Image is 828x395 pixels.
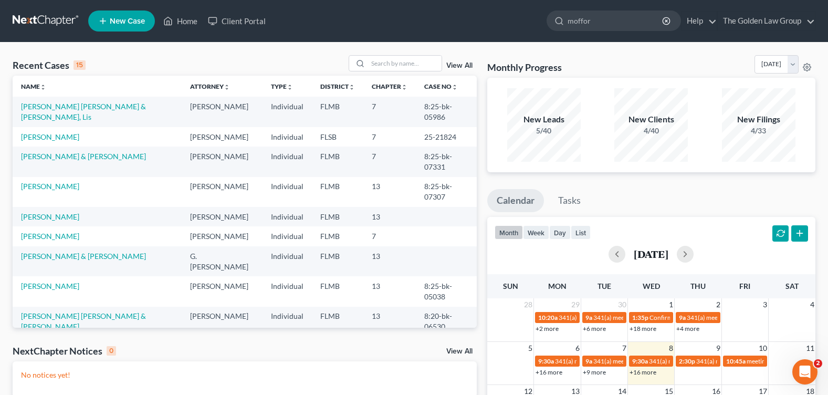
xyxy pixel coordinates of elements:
[263,127,312,147] td: Individual
[446,348,473,355] a: View All
[263,147,312,176] td: Individual
[649,314,770,321] span: Confirmation Hearing for [PERSON_NAME]
[21,252,146,261] a: [PERSON_NAME] & [PERSON_NAME]
[312,226,363,246] td: FLMB
[263,307,312,337] td: Individual
[263,177,312,207] td: Individual
[722,113,795,126] div: New Filings
[182,226,263,246] td: [PERSON_NAME]
[621,342,627,355] span: 7
[762,298,768,311] span: 3
[585,357,592,365] span: 9a
[527,342,533,355] span: 5
[614,113,688,126] div: New Clients
[416,147,477,176] td: 8:25-bk-07331
[363,97,416,127] td: 7
[363,246,416,276] td: 13
[203,12,271,30] a: Client Portal
[416,97,477,127] td: 8:25-bk-05986
[598,282,611,290] span: Tue
[570,298,581,311] span: 29
[312,276,363,306] td: FLMB
[368,56,442,71] input: Search by name...
[568,11,664,30] input: Search by name...
[676,325,699,332] a: +4 more
[726,357,746,365] span: 10:45a
[107,346,116,356] div: 0
[452,84,458,90] i: unfold_more
[630,325,656,332] a: +18 more
[549,225,571,240] button: day
[224,84,230,90] i: unfold_more
[21,282,79,290] a: [PERSON_NAME]
[182,97,263,127] td: [PERSON_NAME]
[690,282,706,290] span: Thu
[416,177,477,207] td: 8:25-bk-07307
[312,97,363,127] td: FLMB
[715,298,721,311] span: 2
[363,127,416,147] td: 7
[363,177,416,207] td: 13
[814,359,822,368] span: 2
[74,60,86,70] div: 15
[503,282,518,290] span: Sun
[632,357,648,365] span: 9:30a
[536,325,559,332] a: +2 more
[416,276,477,306] td: 8:25-bk-05038
[583,325,606,332] a: +6 more
[538,357,554,365] span: 9:30a
[487,61,562,74] h3: Monthly Progress
[287,84,293,90] i: unfold_more
[495,225,523,240] button: month
[182,276,263,306] td: [PERSON_NAME]
[649,357,750,365] span: 341(a) meeting for [PERSON_NAME]
[634,248,668,259] h2: [DATE]
[271,82,293,90] a: Typeunfold_more
[363,207,416,226] td: 13
[555,357,656,365] span: 341(a) meeting for [PERSON_NAME]
[40,84,46,90] i: unfold_more
[363,307,416,337] td: 13
[312,127,363,147] td: FLSB
[416,307,477,337] td: 8:20-bk-06530
[320,82,355,90] a: Districtunfold_more
[549,189,590,212] a: Tasks
[416,127,477,147] td: 25-21824
[715,342,721,355] span: 9
[507,113,581,126] div: New Leads
[632,314,648,321] span: 1:35p
[363,226,416,246] td: 7
[559,314,660,321] span: 341(a) meeting for [PERSON_NAME]
[263,276,312,306] td: Individual
[593,314,695,321] span: 341(a) meeting for [PERSON_NAME]
[349,84,355,90] i: unfold_more
[21,212,79,221] a: [PERSON_NAME]
[548,282,567,290] span: Mon
[263,207,312,226] td: Individual
[21,232,79,241] a: [PERSON_NAME]
[182,127,263,147] td: [PERSON_NAME]
[401,84,407,90] i: unfold_more
[574,342,581,355] span: 6
[263,246,312,276] td: Individual
[593,357,695,365] span: 341(a) meeting for [PERSON_NAME]
[21,182,79,191] a: [PERSON_NAME]
[722,126,795,136] div: 4/33
[507,126,581,136] div: 5/40
[617,298,627,311] span: 30
[363,147,416,176] td: 7
[809,298,815,311] span: 4
[21,152,146,161] a: [PERSON_NAME] & [PERSON_NAME]
[523,298,533,311] span: 28
[158,12,203,30] a: Home
[679,314,686,321] span: 9a
[538,314,558,321] span: 10:20a
[682,12,717,30] a: Help
[372,82,407,90] a: Chapterunfold_more
[190,82,230,90] a: Attorneyunfold_more
[263,97,312,127] td: Individual
[792,359,817,384] iframe: Intercom live chat
[13,59,86,71] div: Recent Cases
[312,147,363,176] td: FLMB
[363,276,416,306] td: 13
